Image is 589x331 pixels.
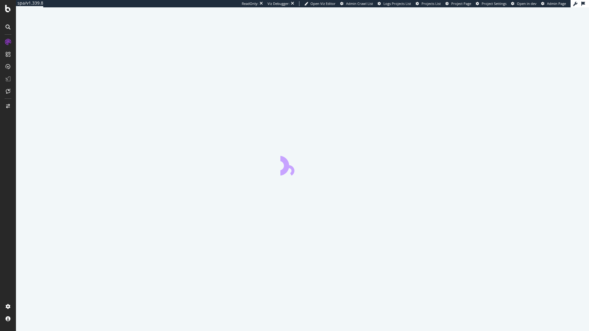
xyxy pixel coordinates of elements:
[416,1,441,6] a: Projects List
[541,1,566,6] a: Admin Page
[476,1,506,6] a: Project Settings
[378,1,411,6] a: Logs Projects List
[445,1,471,6] a: Project Page
[482,1,506,6] span: Project Settings
[310,1,336,6] span: Open Viz Editor
[340,1,373,6] a: Admin Crawl List
[242,1,258,6] div: ReadOnly:
[517,1,537,6] span: Open in dev
[268,1,290,6] div: Viz Debugger:
[511,1,537,6] a: Open in dev
[383,1,411,6] span: Logs Projects List
[280,153,325,175] div: animation
[422,1,441,6] span: Projects List
[346,1,373,6] span: Admin Crawl List
[451,1,471,6] span: Project Page
[304,1,336,6] a: Open Viz Editor
[547,1,566,6] span: Admin Page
